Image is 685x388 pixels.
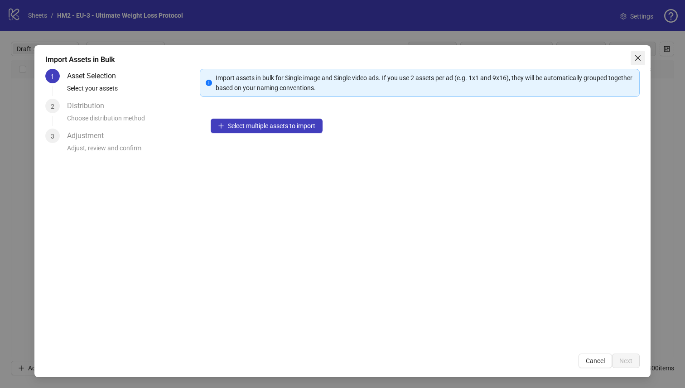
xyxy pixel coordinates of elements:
div: Select your assets [67,83,192,99]
span: plus [218,123,224,129]
button: Cancel [579,354,612,368]
span: Cancel [586,357,605,364]
button: Next [612,354,640,368]
span: 2 [51,103,54,110]
button: Close [631,51,645,65]
div: Adjust, review and confirm [67,143,192,158]
div: Adjustment [67,129,111,143]
div: Distribution [67,99,111,113]
button: Select multiple assets to import [211,119,323,133]
span: 3 [51,133,54,140]
div: Import Assets in Bulk [45,54,640,65]
div: Asset Selection [67,69,123,83]
span: info-circle [206,80,212,86]
span: close [634,54,642,62]
div: Choose distribution method [67,113,192,129]
div: Import assets in bulk for Single image and Single video ads. If you use 2 assets per ad (e.g. 1x1... [216,73,634,93]
span: Select multiple assets to import [228,122,315,129]
span: 1 [51,73,54,80]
